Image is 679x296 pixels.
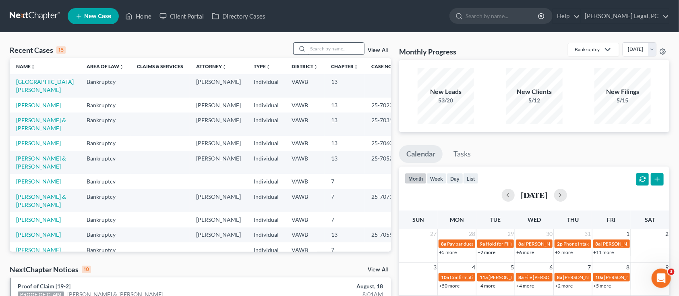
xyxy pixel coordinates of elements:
td: VAWB [285,174,325,189]
a: +6 more [516,249,534,255]
td: 7 [325,212,365,227]
td: 13 [325,136,365,151]
a: +2 more [555,283,573,289]
a: [PERSON_NAME] Legal, PC [581,9,669,23]
a: +5 more [594,283,611,289]
div: 15 [56,46,66,54]
span: 5 [510,263,515,272]
iframe: Intercom live chat [652,269,671,288]
span: 8 [626,263,631,272]
a: Directory Cases [208,9,269,23]
td: Individual [247,98,285,113]
span: [PERSON_NAME] plan due [563,274,620,280]
a: Districtunfold_more [292,63,318,69]
span: Pay bar dues [447,241,474,247]
td: [PERSON_NAME] [190,136,247,151]
td: 7 [325,242,365,257]
td: VAWB [285,98,325,113]
span: Hold for Filing [486,241,516,247]
td: VAWB [285,74,325,97]
div: New Leads [418,87,474,96]
a: Case Nounfold_more [371,63,397,69]
a: [PERSON_NAME] [16,178,61,185]
td: Bankruptcy [80,242,130,257]
span: 9 [665,263,669,272]
td: [PERSON_NAME] [190,74,247,97]
span: 30 [545,229,553,239]
button: week [426,173,447,184]
td: VAWB [285,151,325,174]
div: Recent Cases [10,45,66,55]
td: 7 [325,189,365,212]
input: Search by name... [466,8,539,23]
a: [PERSON_NAME] & [PERSON_NAME] [16,193,66,208]
div: Bankruptcy [575,46,600,53]
span: 11a [480,274,488,280]
a: [PERSON_NAME] [16,140,61,146]
td: [PERSON_NAME] [190,98,247,113]
a: [PERSON_NAME] [16,231,61,238]
td: Individual [247,189,285,212]
a: +11 more [594,249,614,255]
span: New Case [84,13,111,19]
a: Chapterunfold_more [331,63,358,69]
td: [PERSON_NAME] [190,189,247,212]
td: 25-70735 [365,189,404,212]
a: View All [368,48,388,53]
td: Bankruptcy [80,174,130,189]
td: Bankruptcy [80,113,130,135]
input: Search by name... [308,43,364,54]
td: [PERSON_NAME] [190,151,247,174]
td: Individual [247,74,285,97]
i: unfold_more [313,65,318,69]
span: 8a [518,274,524,280]
span: 6 [549,263,553,272]
div: New Clients [506,87,563,96]
button: month [405,173,426,184]
h2: [DATE] [521,191,548,199]
a: Nameunfold_more [16,63,35,69]
td: Individual [247,136,285,151]
td: Bankruptcy [80,98,130,113]
td: VAWB [285,212,325,227]
td: [PERSON_NAME] [190,212,247,227]
a: Home [121,9,155,23]
div: 5/12 [506,96,563,104]
i: unfold_more [222,65,227,69]
td: 25-70315 [365,113,404,135]
a: +2 more [478,249,495,255]
button: list [463,173,478,184]
td: 25-70607 [365,136,404,151]
a: [GEOGRAPHIC_DATA][PERSON_NAME] [16,78,74,93]
span: 4 [471,263,476,272]
span: Confirmation hearing for [PERSON_NAME] & [PERSON_NAME] [450,274,584,280]
td: Individual [247,151,285,174]
span: File [PERSON_NAME] [DATE] - partial [524,274,604,280]
a: [PERSON_NAME] [16,246,61,253]
span: 29 [507,229,515,239]
a: [PERSON_NAME] [16,216,61,223]
span: 10a [441,274,449,280]
span: 28 [468,229,476,239]
span: 8a [596,241,601,247]
td: VAWB [285,113,325,135]
a: [PERSON_NAME] & [PERSON_NAME] [16,155,66,170]
span: 10a [596,274,604,280]
i: unfold_more [354,65,358,69]
span: 27 [429,229,437,239]
td: 25-70524 [365,151,404,174]
a: +2 more [555,249,573,255]
a: +4 more [516,283,534,289]
span: 3 [668,269,675,275]
h3: Monthly Progress [399,47,456,56]
div: NextChapter Notices [10,265,91,274]
td: 13 [325,74,365,97]
a: Client Portal [155,9,208,23]
span: Sat [645,216,655,223]
td: Individual [247,174,285,189]
span: Sun [413,216,424,223]
span: Wed [528,216,541,223]
a: +5 more [439,249,457,255]
span: 2p [557,241,563,247]
td: Bankruptcy [80,74,130,97]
